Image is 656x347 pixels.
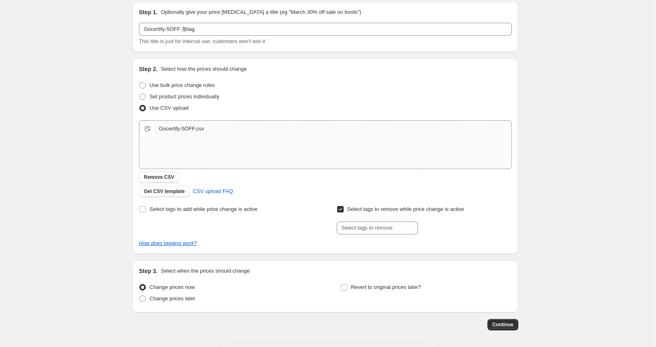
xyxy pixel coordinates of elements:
[161,267,250,275] p: Select when the prices should change
[144,188,185,195] span: Get CSV template
[149,284,195,290] span: Change prices now
[139,38,265,44] span: This title is just for internal use, customers won't see it
[149,82,214,88] span: Use bulk price change rules
[149,295,195,301] span: Change prices later
[337,221,418,234] input: Select tags to remove
[139,267,158,275] h2: Step 3.
[139,186,190,197] button: Get CSV template
[139,23,512,36] input: 30% off holiday sale
[139,65,158,73] h2: Step 2.
[347,206,464,212] span: Select tags to remove while price change is active
[139,240,197,246] a: How does tagging work?
[161,8,361,16] p: Optionally give your price [MEDICAL_DATA] a title (eg "March 30% off sale on boots")
[139,171,179,183] button: Remove CSV
[159,125,204,133] div: Gocertify-5OFF.csv
[149,93,219,100] span: Set product prices individually
[139,8,158,16] h2: Step 1.
[487,319,518,330] button: Continue
[144,174,174,180] span: Remove CSV
[193,187,233,195] span: CSV upload FAQ
[351,284,421,290] span: Revert to original prices later?
[149,105,188,111] span: Use CSV upload
[188,185,238,198] a: CSV upload FAQ
[149,206,258,212] span: Select tags to add while price change is active
[492,321,513,328] span: Continue
[161,65,247,73] p: Select how the prices should change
